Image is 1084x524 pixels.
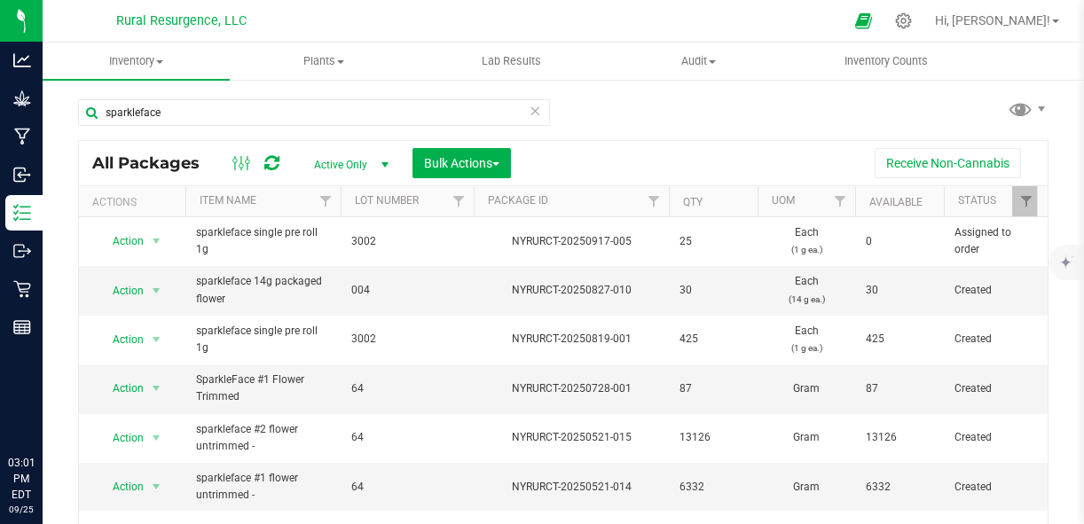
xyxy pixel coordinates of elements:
span: 3002 [351,331,463,348]
div: NYRURCT-20250521-014 [471,479,672,496]
span: 30 [866,282,933,299]
iframe: Resource center [18,382,71,435]
a: Audit [605,43,792,80]
a: Qty [683,196,703,208]
span: Plants [231,53,416,69]
div: NYRURCT-20250819-001 [471,331,672,348]
span: Lab Results [458,53,565,69]
span: Action [97,426,145,450]
span: All Packages [92,153,217,173]
p: (1 g ea.) [768,340,844,356]
inline-svg: Inventory [13,204,31,222]
span: sparkleface 14g packaged flower [196,273,330,307]
a: Filter [444,186,474,216]
inline-svg: Reports [13,318,31,336]
button: Bulk Actions [412,148,511,178]
span: 6332 [679,479,747,496]
inline-svg: Manufacturing [13,128,31,145]
span: sparkleface #1 flower untrimmed - [196,470,330,504]
span: 25 [679,233,747,250]
span: Audit [606,53,791,69]
span: Each [768,224,844,258]
input: Search Package ID, Item Name, SKU, Lot or Part Number... [78,99,550,126]
button: Receive Non-Cannabis [875,148,1021,178]
p: 09/25 [8,503,35,516]
span: Created [954,380,1031,397]
span: select [145,376,168,401]
span: Each [768,273,844,307]
a: Inventory Counts [792,43,979,80]
a: Status [958,194,996,207]
a: UOM [772,194,795,207]
span: Created [954,429,1031,446]
a: Item Name [200,194,256,207]
a: Available [869,196,923,208]
span: Gram [768,479,844,496]
div: NYRURCT-20250521-015 [471,429,672,446]
span: select [145,474,168,499]
span: Created [954,331,1031,348]
a: Filter [1012,186,1041,216]
span: 64 [351,429,463,446]
span: 87 [679,380,747,397]
span: 13126 [866,429,933,446]
span: 13126 [679,429,747,446]
a: Inventory [43,43,230,80]
a: Lot Number [355,194,419,207]
div: NYRURCT-20250917-005 [471,233,672,250]
div: Actions [92,196,178,208]
span: 0 [866,233,933,250]
span: Action [97,229,145,254]
span: Each [768,323,844,356]
span: Action [97,327,145,352]
a: Filter [311,186,341,216]
inline-svg: Inbound [13,166,31,184]
a: Plants [230,43,417,80]
span: 30 [679,282,747,299]
inline-svg: Analytics [13,51,31,69]
span: Rural Resurgence, LLC [116,13,247,28]
span: 425 [866,331,933,348]
div: Manage settings [892,12,915,29]
inline-svg: Outbound [13,242,31,260]
span: Action [97,376,145,401]
span: Open Ecommerce Menu [844,4,884,38]
span: Inventory Counts [821,53,952,69]
span: Assigned to order [954,224,1031,258]
p: (1 g ea.) [768,241,844,258]
span: Hi, [PERSON_NAME]! [935,13,1050,27]
span: Gram [768,429,844,446]
span: Clear [529,99,541,122]
span: 004 [351,282,463,299]
span: Action [97,278,145,303]
span: select [145,229,168,254]
a: Lab Results [418,43,605,80]
span: select [145,278,168,303]
span: 64 [351,479,463,496]
span: 425 [679,331,747,348]
span: 6332 [866,479,933,496]
span: 64 [351,380,463,397]
span: sparkleface single pre roll 1g [196,323,330,356]
p: 03:01 PM EDT [8,455,35,503]
span: SparkleFace #1 Flower Trimmed [196,371,330,405]
p: (14 g ea.) [768,291,844,308]
a: Package ID [488,194,548,207]
inline-svg: Retail [13,280,31,298]
span: Inventory [43,53,230,69]
span: Gram [768,380,844,397]
span: Created [954,282,1031,299]
span: Bulk Actions [424,156,499,170]
span: select [145,426,168,450]
span: 87 [866,380,933,397]
span: sparkleface single pre roll 1g [196,224,330,258]
span: sparkleface #2 flower untrimmed - [196,421,330,455]
span: Action [97,474,145,499]
span: 3002 [351,233,463,250]
span: select [145,327,168,352]
span: Created [954,479,1031,496]
div: NYRURCT-20250728-001 [471,380,672,397]
inline-svg: Grow [13,90,31,107]
div: NYRURCT-20250827-010 [471,282,672,299]
a: Filter [826,186,855,216]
